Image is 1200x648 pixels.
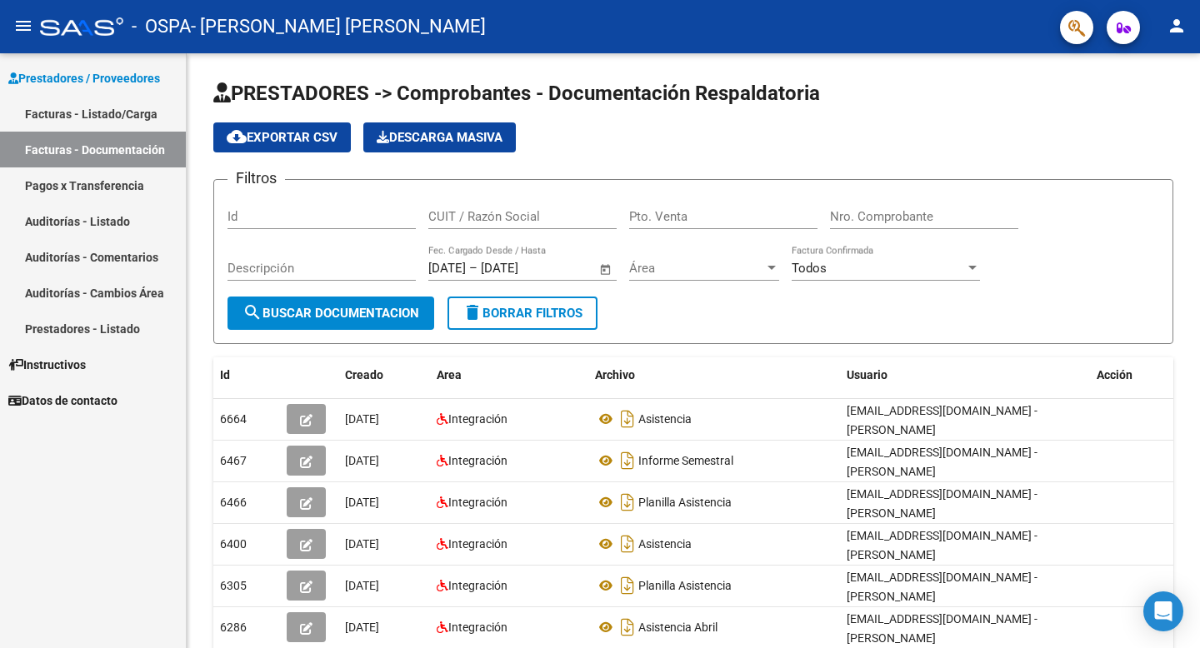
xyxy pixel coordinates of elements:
[448,496,507,509] span: Integración
[220,368,230,381] span: Id
[242,302,262,322] mat-icon: search
[428,261,466,276] input: Start date
[227,127,247,147] mat-icon: cloud_download
[448,537,507,551] span: Integración
[213,122,351,152] button: Exportar CSV
[847,529,1037,561] span: [EMAIL_ADDRESS][DOMAIN_NAME] - [PERSON_NAME]
[462,302,482,322] mat-icon: delete
[191,8,486,45] span: - [PERSON_NAME] [PERSON_NAME]
[617,406,638,432] i: Descargar documento
[1097,368,1132,381] span: Acción
[338,357,430,393] datatable-header-cell: Creado
[345,537,379,551] span: [DATE]
[227,297,434,330] button: Buscar Documentacion
[220,496,247,509] span: 6466
[792,261,827,276] span: Todos
[617,489,638,516] i: Descargar documento
[132,8,191,45] span: - OSPA
[242,306,419,321] span: Buscar Documentacion
[448,412,507,426] span: Integración
[847,571,1037,603] span: [EMAIL_ADDRESS][DOMAIN_NAME] - [PERSON_NAME]
[448,579,507,592] span: Integración
[363,122,516,152] app-download-masive: Descarga masiva de comprobantes (adjuntos)
[462,306,582,321] span: Borrar Filtros
[588,357,840,393] datatable-header-cell: Archivo
[447,297,597,330] button: Borrar Filtros
[638,537,692,551] span: Asistencia
[13,16,33,36] mat-icon: menu
[220,537,247,551] span: 6400
[847,487,1037,520] span: [EMAIL_ADDRESS][DOMAIN_NAME] - [PERSON_NAME]
[220,412,247,426] span: 6664
[345,496,379,509] span: [DATE]
[345,621,379,634] span: [DATE]
[345,412,379,426] span: [DATE]
[638,621,717,634] span: Asistencia Abril
[363,122,516,152] button: Descarga Masiva
[213,82,820,105] span: PRESTADORES -> Comprobantes - Documentación Respaldatoria
[377,130,502,145] span: Descarga Masiva
[617,531,638,557] i: Descargar documento
[345,368,383,381] span: Creado
[1090,357,1173,393] datatable-header-cell: Acción
[220,454,247,467] span: 6467
[1143,591,1183,631] div: Open Intercom Messenger
[8,391,117,410] span: Datos de contacto
[617,447,638,474] i: Descargar documento
[597,260,616,279] button: Open calendar
[8,69,160,87] span: Prestadores / Proveedores
[638,412,692,426] span: Asistencia
[469,261,477,276] span: –
[213,357,280,393] datatable-header-cell: Id
[847,404,1037,436] span: [EMAIL_ADDRESS][DOMAIN_NAME] - [PERSON_NAME]
[227,130,337,145] span: Exportar CSV
[638,496,732,509] span: Planilla Asistencia
[8,356,86,374] span: Instructivos
[847,446,1037,478] span: [EMAIL_ADDRESS][DOMAIN_NAME] - [PERSON_NAME]
[448,454,507,467] span: Integración
[617,572,638,599] i: Descargar documento
[430,357,588,393] datatable-header-cell: Area
[345,454,379,467] span: [DATE]
[448,621,507,634] span: Integración
[638,454,733,467] span: Informe Semestral
[481,261,562,276] input: End date
[595,368,635,381] span: Archivo
[220,621,247,634] span: 6286
[437,368,462,381] span: Area
[1167,16,1187,36] mat-icon: person
[847,368,887,381] span: Usuario
[847,612,1037,645] span: [EMAIL_ADDRESS][DOMAIN_NAME] - [PERSON_NAME]
[638,579,732,592] span: Planilla Asistencia
[227,167,285,190] h3: Filtros
[629,261,764,276] span: Área
[345,579,379,592] span: [DATE]
[617,614,638,641] i: Descargar documento
[220,579,247,592] span: 6305
[840,357,1090,393] datatable-header-cell: Usuario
